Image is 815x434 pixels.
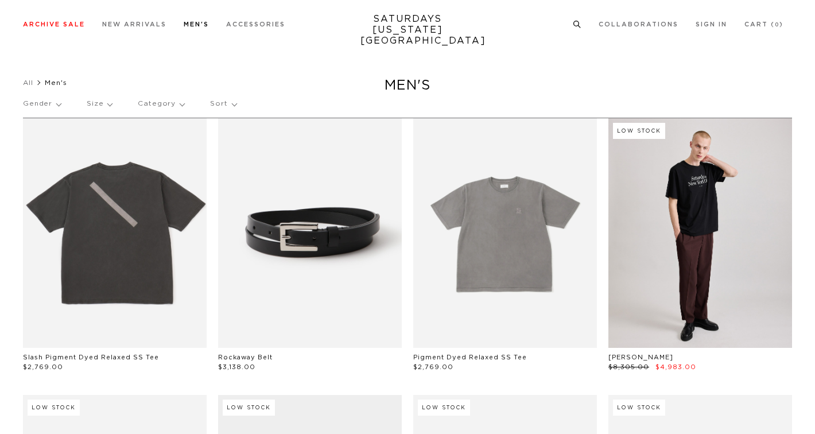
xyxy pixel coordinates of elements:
[45,79,67,86] span: Men's
[696,21,727,28] a: Sign In
[23,91,61,117] p: Gender
[613,400,665,416] div: Low Stock
[226,21,285,28] a: Accessories
[613,123,665,139] div: Low Stock
[23,79,33,86] a: All
[87,91,112,117] p: Size
[360,14,455,46] a: SATURDAYS[US_STATE][GEOGRAPHIC_DATA]
[210,91,236,117] p: Sort
[744,21,783,28] a: Cart (0)
[23,364,63,370] span: $2,769.00
[608,364,649,370] span: $8,305.00
[223,400,275,416] div: Low Stock
[218,354,273,361] a: Rockaway Belt
[23,21,85,28] a: Archive Sale
[138,91,184,117] p: Category
[655,364,696,370] span: $4,983.00
[608,354,673,361] a: [PERSON_NAME]
[218,364,255,370] span: $3,138.00
[184,21,209,28] a: Men's
[28,400,80,416] div: Low Stock
[418,400,470,416] div: Low Stock
[23,354,159,361] a: Slash Pigment Dyed Relaxed SS Tee
[599,21,678,28] a: Collaborations
[102,21,166,28] a: New Arrivals
[413,364,453,370] span: $2,769.00
[413,354,527,361] a: Pigment Dyed Relaxed SS Tee
[775,22,779,28] small: 0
